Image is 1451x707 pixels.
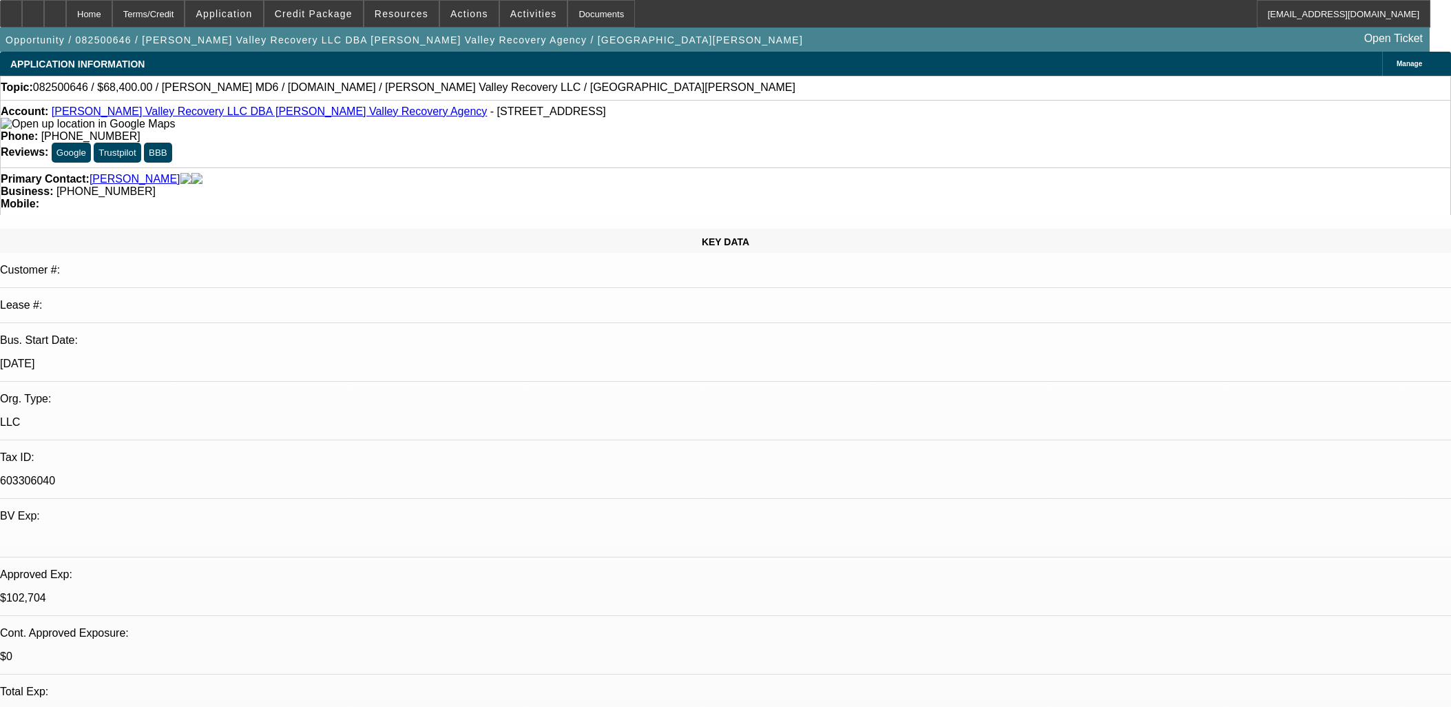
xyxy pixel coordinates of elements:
span: Opportunity / 082500646 / [PERSON_NAME] Valley Recovery LLC DBA [PERSON_NAME] Valley Recovery Age... [6,34,803,45]
span: Activities [510,8,557,19]
span: Resources [375,8,428,19]
span: KEY DATA [702,236,749,247]
strong: Topic: [1,81,33,94]
span: Credit Package [275,8,353,19]
span: - [STREET_ADDRESS] [490,105,606,117]
strong: Mobile: [1,198,39,209]
img: Open up location in Google Maps [1,118,175,130]
a: [PERSON_NAME] [90,173,180,185]
strong: Account: [1,105,48,117]
button: Trustpilot [94,143,140,163]
button: Resources [364,1,439,27]
strong: Reviews: [1,146,48,158]
button: Actions [440,1,499,27]
strong: Primary Contact: [1,173,90,185]
span: Actions [450,8,488,19]
span: Manage [1397,60,1422,68]
button: Application [185,1,262,27]
span: [PHONE_NUMBER] [41,130,140,142]
a: Open Ticket [1359,27,1428,50]
span: [PHONE_NUMBER] [56,185,156,197]
img: facebook-icon.png [180,173,191,185]
img: linkedin-icon.png [191,173,202,185]
a: [PERSON_NAME] Valley Recovery LLC DBA [PERSON_NAME] Valley Recovery Agency [52,105,488,117]
button: Credit Package [264,1,363,27]
strong: Business: [1,185,53,197]
span: APPLICATION INFORMATION [10,59,145,70]
span: 082500646 / $68,400.00 / [PERSON_NAME] MD6 / [DOMAIN_NAME] / [PERSON_NAME] Valley Recovery LLC / ... [33,81,795,94]
strong: Phone: [1,130,38,142]
button: Google [52,143,91,163]
button: Activities [500,1,567,27]
a: View Google Maps [1,118,175,130]
span: Application [196,8,252,19]
button: BBB [144,143,172,163]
